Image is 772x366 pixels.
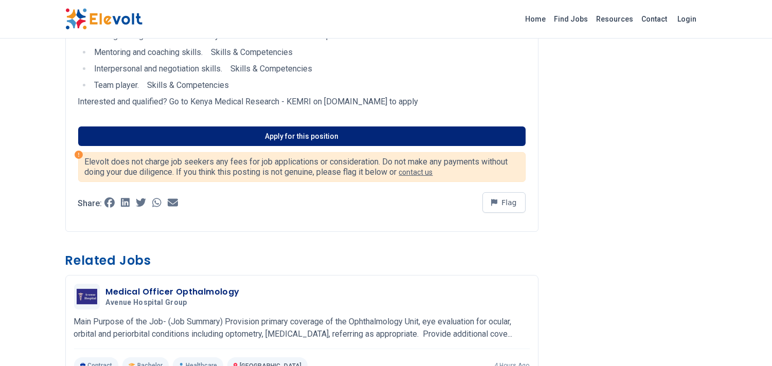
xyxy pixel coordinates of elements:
[78,199,102,208] p: Share:
[74,316,530,340] p: Main Purpose of the Job- (Job Summary) Provision primary coverage of the Ophthalmology Unit, eye ...
[399,168,433,176] a: contact us
[92,63,526,75] li: Interpersonal and negotiation skills. Skills & Competencies
[65,252,538,269] h3: Related Jobs
[638,11,672,27] a: Contact
[77,289,97,304] img: Avenue Hospital Group
[593,11,638,27] a: Resources
[78,96,526,108] p: Interested and qualified? Go to Kenya Medical Research - KEMRI on [DOMAIN_NAME] to apply
[482,192,526,213] button: Flag
[92,79,526,91] li: Team player. Skills & Competencies
[92,46,526,59] li: Mentoring and coaching skills. Skills & Competencies
[522,11,550,27] a: Home
[106,286,240,298] h3: Medical Officer Opthalmology
[85,157,519,177] p: Elevolt does not charge job seekers any fees for job applications or consideration. Do not make a...
[65,8,142,30] img: Elevolt
[78,126,526,146] a: Apply for this position
[106,298,187,307] span: Avenue Hospital Group
[721,317,772,366] iframe: Chat Widget
[550,11,593,27] a: Find Jobs
[672,9,703,29] a: Login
